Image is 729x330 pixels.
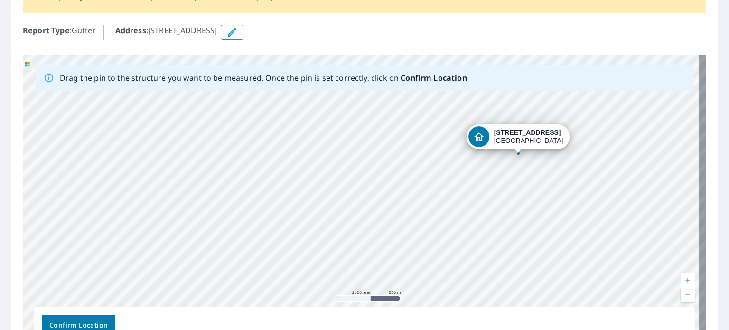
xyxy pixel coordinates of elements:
b: Confirm Location [401,73,467,83]
strong: [STREET_ADDRESS] [494,129,561,136]
a: Current Level 15, Zoom Out [681,287,695,302]
p: : [STREET_ADDRESS] [115,25,217,40]
p: : Gutter [23,25,96,40]
div: Dropped pin, building 1, Residential property, 309 S 7th St Talco, TX 75487 [467,124,570,154]
p: Drag the pin to the structure you want to be measured. Once the pin is set correctly, click on [60,72,467,84]
b: Address [115,25,146,36]
b: Report Type [23,25,70,36]
a: Current Level 15, Zoom In [681,273,695,287]
div: [GEOGRAPHIC_DATA] [494,129,563,145]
